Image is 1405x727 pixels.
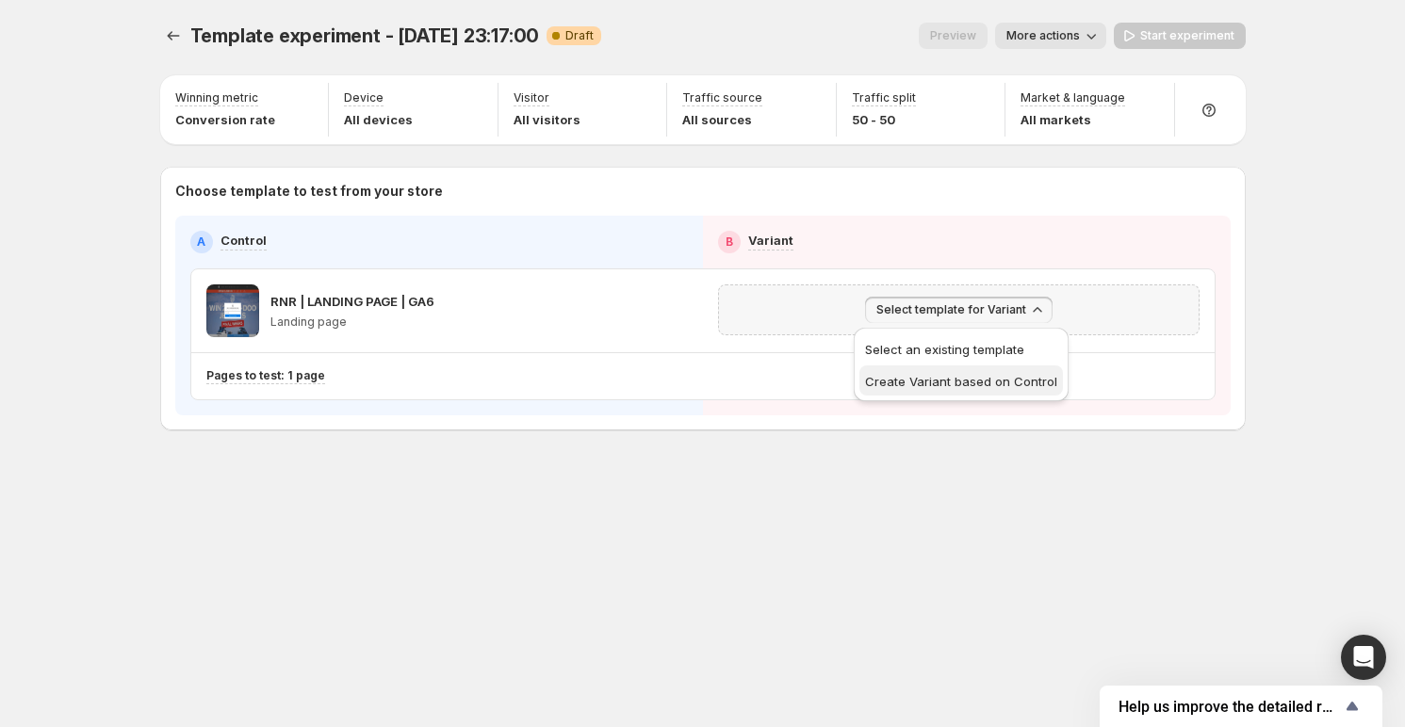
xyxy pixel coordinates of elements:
button: Select template for Variant [865,297,1053,323]
p: Device [344,90,384,105]
button: Select an existing template [859,333,1063,363]
p: All devices [344,110,413,129]
button: More actions [995,23,1106,49]
p: Choose template to test from your store [175,182,1231,201]
p: Market & language [1021,90,1125,105]
span: Select template for Variant [876,302,1026,317]
p: All markets [1021,110,1125,129]
button: Experiments [160,23,187,49]
img: RNR | LANDING PAGE | GA6 [206,284,259,337]
p: Winning metric [175,90,258,105]
p: All visitors [514,110,580,129]
span: Help us improve the detailed report for A/B campaigns [1119,698,1341,716]
p: 50 - 50 [852,110,916,129]
div: Open Intercom Messenger [1341,635,1386,680]
button: Create Variant based on Control [859,365,1063,396]
h2: B [726,234,733,250]
span: Template experiment - [DATE] 23:17:00 [190,24,540,47]
p: Visitor [514,90,549,105]
p: Variant [748,231,793,250]
p: Control [221,231,267,250]
p: Landing page [270,315,434,330]
p: Traffic split [852,90,916,105]
span: Select an existing template [865,342,1024,357]
p: Traffic source [682,90,762,105]
span: Create Variant based on Control [865,374,1057,389]
p: RNR | LANDING PAGE | GA6 [270,292,434,311]
h2: A [197,234,205,250]
span: Draft [565,28,594,43]
p: All sources [682,110,762,129]
p: Conversion rate [175,110,275,129]
button: Show survey - Help us improve the detailed report for A/B campaigns [1119,695,1364,718]
span: More actions [1006,28,1080,43]
p: Pages to test: 1 page [206,368,325,383]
